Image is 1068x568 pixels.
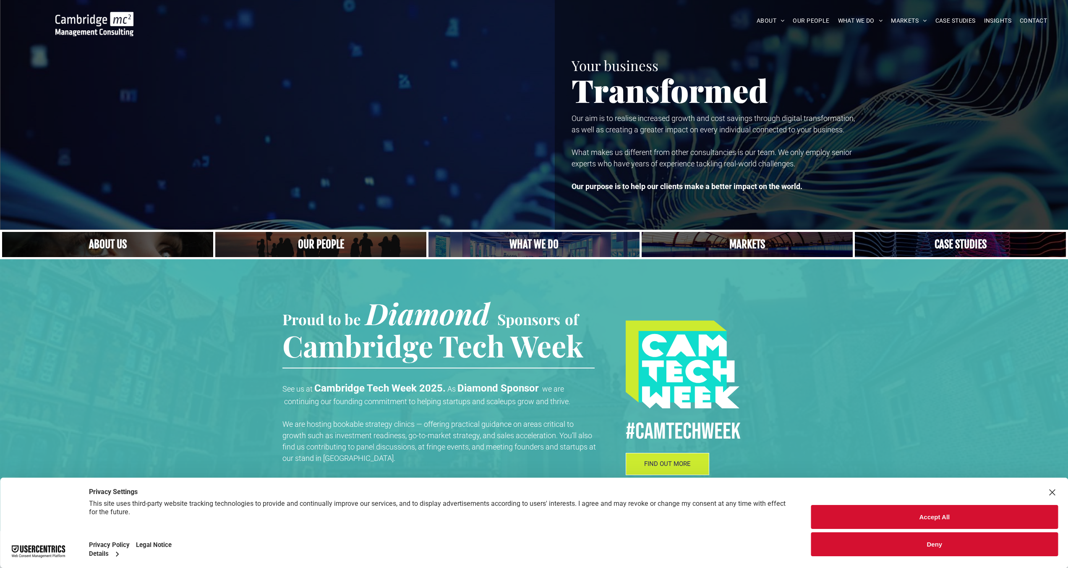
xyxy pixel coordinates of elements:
strong: Cambridge Tech Week 2025. [314,382,446,394]
span: As [447,384,456,393]
a: OUR PEOPLE [789,14,833,27]
a: INSIGHTS [980,14,1016,27]
strong: Diamond Sponsor [457,382,539,394]
a: FIND OUT MORE [626,453,710,475]
a: Telecoms | Decades of Experience Across Multiple Industries & Regions [642,232,853,257]
span: Sponsors [497,309,560,329]
img: Go to Homepage [55,12,133,36]
img: #CAMTECHWEEK logo, digital infrastructure [626,321,740,408]
a: A crowd in silhouette at sunset, on a rise or lookout point [215,232,426,257]
a: WHAT WE DO [834,14,887,27]
a: ABOUT [752,14,789,27]
a: CASE STUDIES [931,14,980,27]
span: Throughout the event, our team will be on hand to share the practical expertise that helps ambiti... [282,476,574,497]
span: Proud to be [282,309,361,329]
span: See us at [282,384,313,393]
span: Cambridge Tech Week [282,326,583,365]
span: What makes us different from other consultancies is our team. We only employ senior experts who h... [572,148,852,168]
span: Diamond [366,293,490,333]
span: #CamTECHWEEK [626,418,741,446]
span: Our aim is to realise increased growth and cost savings through digital transformation, as well a... [572,114,855,134]
span: Your business [572,56,658,74]
a: CONTACT [1016,14,1051,27]
a: Your Business Transformed | Cambridge Management Consulting [55,13,133,22]
a: MARKETS [887,14,931,27]
span: of [565,309,578,329]
a: CASE STUDIES | See an Overview of All Our Case Studies | Cambridge Management Consulting [855,232,1066,257]
span: FIND OUT MORE [644,460,691,468]
strong: Our purpose is to help our clients make a better impact on the world. [572,182,802,191]
span: We are hosting bookable strategy clinics — offering practical guidance on areas critical to growt... [282,420,596,463]
a: Close up of woman's face, centered on her eyes [2,232,213,257]
a: A yoga teacher lifting his whole body off the ground in the peacock pose [428,232,640,257]
span: we are [542,384,564,393]
span: Transformed [572,69,768,111]
span: continuing our founding commitment to helping startups and scaleups grow and thrive. [284,397,570,406]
